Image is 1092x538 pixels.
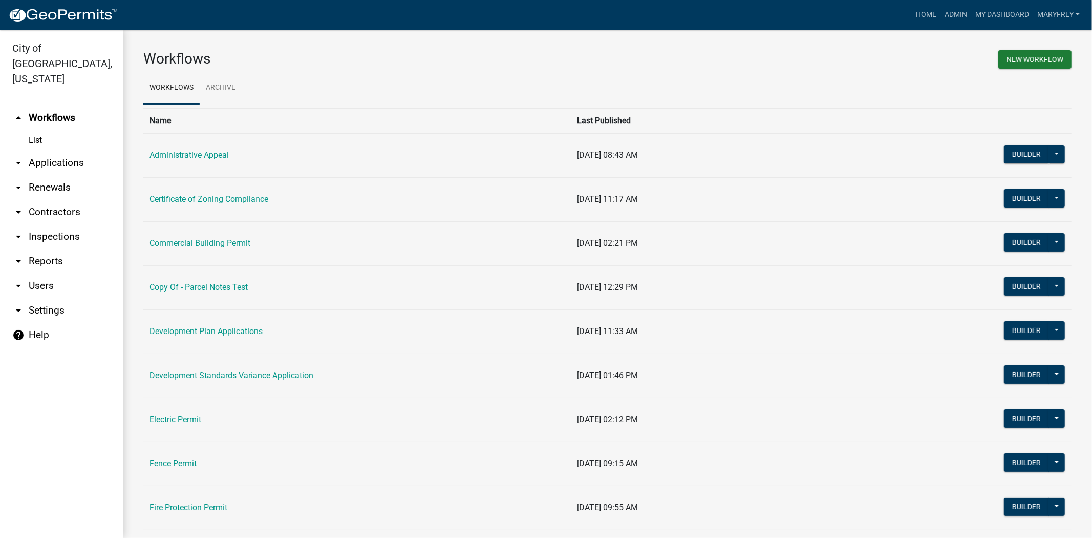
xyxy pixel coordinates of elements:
[149,415,201,424] a: Electric Permit
[571,108,891,133] th: Last Published
[149,150,229,160] a: Administrative Appeal
[1004,453,1049,472] button: Builder
[149,459,197,468] a: Fence Permit
[12,112,25,124] i: arrow_drop_up
[577,326,638,336] span: [DATE] 11:33 AM
[940,5,971,25] a: Admin
[577,415,638,424] span: [DATE] 02:12 PM
[1033,5,1084,25] a: MaryFrey
[12,181,25,194] i: arrow_drop_down
[12,329,25,341] i: help
[12,280,25,292] i: arrow_drop_down
[577,238,638,248] span: [DATE] 02:21 PM
[12,304,25,317] i: arrow_drop_down
[143,72,200,105] a: Workflows
[149,370,313,380] a: Development Standards Variance Application
[12,157,25,169] i: arrow_drop_down
[1004,145,1049,163] button: Builder
[1004,365,1049,384] button: Builder
[1004,233,1049,252] button: Builder
[577,150,638,160] span: [DATE] 08:43 AM
[149,282,248,292] a: Copy Of - Parcel Notes Test
[200,72,242,105] a: Archive
[12,231,25,243] i: arrow_drop_down
[143,108,571,133] th: Name
[1004,321,1049,340] button: Builder
[149,326,263,336] a: Development Plan Applications
[998,50,1072,69] button: New Workflow
[1004,277,1049,296] button: Builder
[577,370,638,380] span: [DATE] 01:46 PM
[149,194,268,204] a: Certificate of Zoning Compliance
[143,50,600,68] h3: Workflows
[912,5,940,25] a: Home
[12,255,25,267] i: arrow_drop_down
[12,206,25,218] i: arrow_drop_down
[149,503,227,512] a: Fire Protection Permit
[971,5,1033,25] a: My Dashboard
[1004,498,1049,516] button: Builder
[577,503,638,512] span: [DATE] 09:55 AM
[577,194,638,204] span: [DATE] 11:17 AM
[577,459,638,468] span: [DATE] 09:15 AM
[149,238,250,248] a: Commercial Building Permit
[1004,189,1049,208] button: Builder
[1004,409,1049,428] button: Builder
[577,282,638,292] span: [DATE] 12:29 PM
